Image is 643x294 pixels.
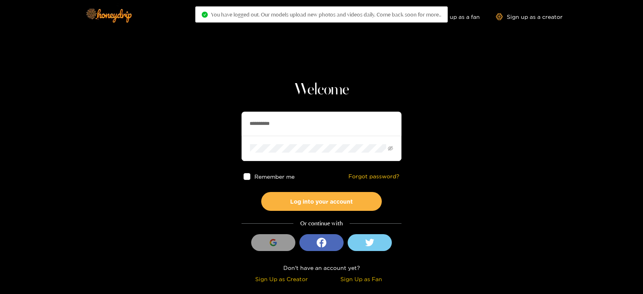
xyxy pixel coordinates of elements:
[388,146,393,151] span: eye-invisible
[324,274,399,284] div: Sign Up as Fan
[242,80,401,100] h1: Welcome
[211,11,441,18] span: You have logged out. Our models upload new photos and videos daily. Come back soon for more..
[425,13,480,20] a: Sign up as a fan
[244,274,319,284] div: Sign Up as Creator
[242,263,401,272] div: Don't have an account yet?
[202,12,208,18] span: check-circle
[261,192,382,211] button: Log into your account
[348,173,399,180] a: Forgot password?
[242,219,401,228] div: Or continue with
[496,13,563,20] a: Sign up as a creator
[254,174,295,180] span: Remember me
